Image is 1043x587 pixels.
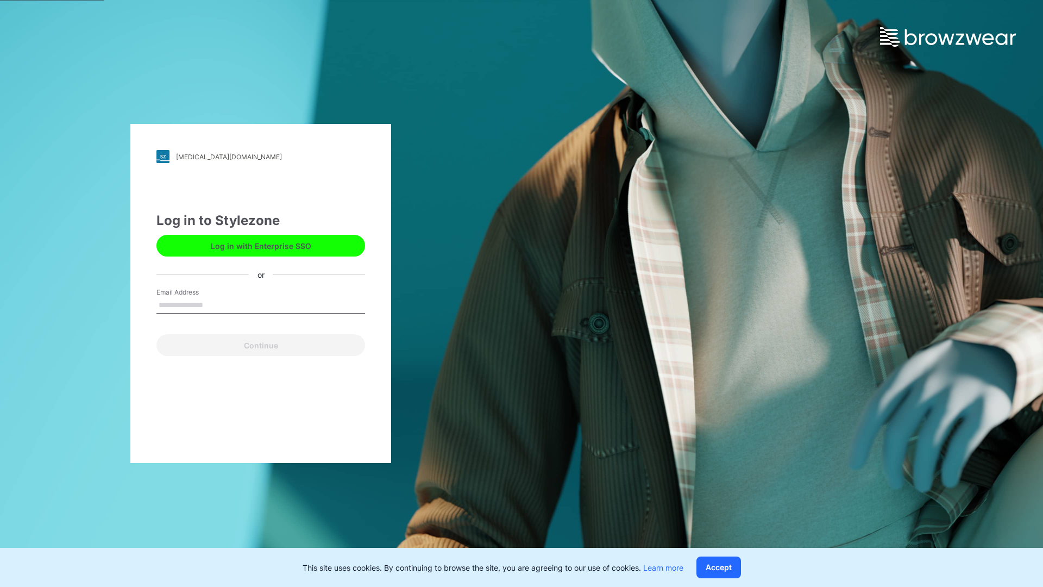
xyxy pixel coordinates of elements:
[880,27,1016,47] img: browzwear-logo.e42bd6dac1945053ebaf764b6aa21510.svg
[696,557,741,578] button: Accept
[156,288,233,297] label: Email Address
[156,211,365,230] div: Log in to Stylezone
[303,562,683,573] p: This site uses cookies. By continuing to browse the site, you are agreeing to our use of cookies.
[249,268,273,280] div: or
[643,563,683,572] a: Learn more
[156,235,365,257] button: Log in with Enterprise SSO
[156,150,365,163] a: [MEDICAL_DATA][DOMAIN_NAME]
[156,150,169,163] img: stylezone-logo.562084cfcfab977791bfbf7441f1a819.svg
[176,153,282,161] div: [MEDICAL_DATA][DOMAIN_NAME]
